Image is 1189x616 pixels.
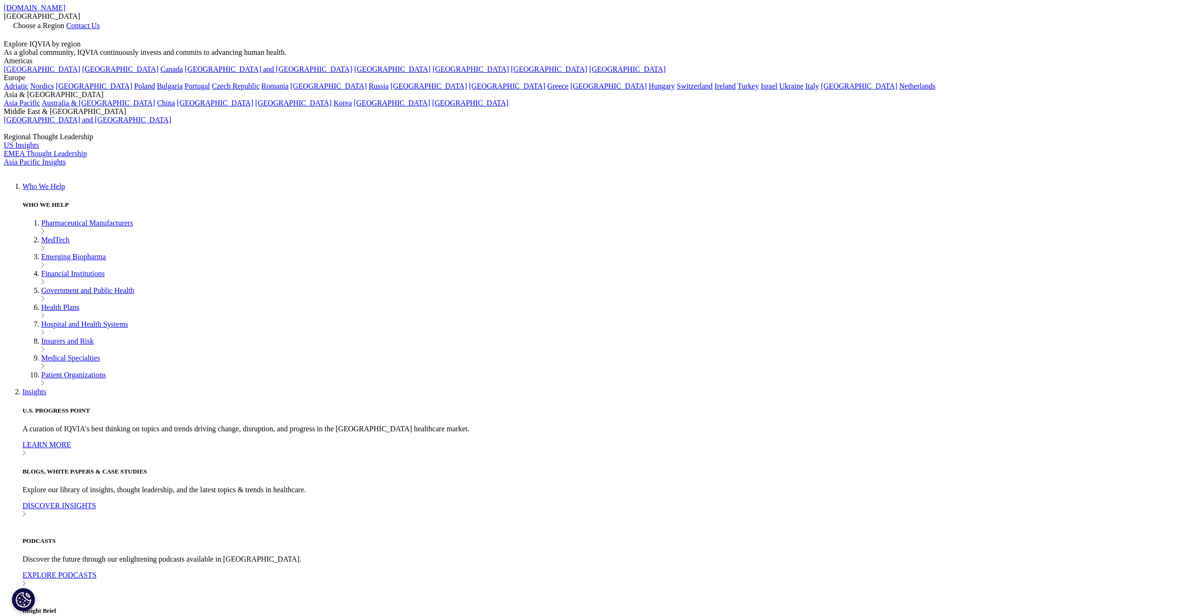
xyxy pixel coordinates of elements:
[262,82,289,90] a: Romania
[41,337,94,345] a: Insurers and Risk
[354,99,430,107] a: [GEOGRAPHIC_DATA]
[42,99,155,107] a: Australia & [GEOGRAPHIC_DATA]
[41,253,106,261] a: Emerging Biopharma
[22,201,1185,209] h5: WHO WE HELP
[589,65,666,73] a: [GEOGRAPHIC_DATA]
[899,82,935,90] a: Netherlands
[134,82,155,90] a: Poland
[185,82,210,90] a: Portugal
[432,99,509,107] a: [GEOGRAPHIC_DATA]
[41,354,100,362] a: Medical Specialties
[13,22,64,30] span: Choose a Region
[4,141,39,149] a: US Insights
[390,82,467,90] a: [GEOGRAPHIC_DATA]
[433,65,509,73] a: [GEOGRAPHIC_DATA]
[212,82,260,90] a: Czech Republic
[41,219,133,227] a: Pharmaceutical Manufacturers
[334,99,352,107] a: Korea
[761,82,778,90] a: Israel
[22,571,1185,588] a: EXPLORE PODCASTS
[779,82,804,90] a: Ukraine
[185,65,352,73] a: [GEOGRAPHIC_DATA] and [GEOGRAPHIC_DATA]
[22,425,1185,433] p: A curation of IQVIA's best thinking on topics and trends driving change, disruption, and progress...
[22,502,1185,518] a: DISCOVER INSIGHTS
[41,320,128,328] a: Hospital and Health Systems
[547,82,568,90] a: Greece
[4,107,1185,116] div: Middle East & [GEOGRAPHIC_DATA]
[4,99,40,107] a: Asia Pacific
[22,407,1185,414] h5: U.S. PROGRESS POINT
[22,441,1185,458] a: LEARN MORE
[4,40,1185,48] div: Explore IQVIA by region
[41,286,135,294] a: Government and Public Health
[291,82,367,90] a: [GEOGRAPHIC_DATA]
[41,236,69,244] a: MedTech
[4,150,87,158] a: EMEA Thought Leadership
[4,116,171,124] a: [GEOGRAPHIC_DATA] and [GEOGRAPHIC_DATA]
[4,12,1185,21] div: [GEOGRAPHIC_DATA]
[469,82,546,90] a: [GEOGRAPHIC_DATA]
[22,607,1185,615] h5: Insight Brief
[4,158,66,166] a: Asia Pacific Insights
[41,303,79,311] a: Health Plans
[4,57,1185,65] div: Americas
[66,22,100,30] a: Contact Us
[22,486,1185,494] p: Explore our library of insights, thought leadership, and the latest topics & trends in healthcare.
[56,82,132,90] a: [GEOGRAPHIC_DATA]
[677,82,712,90] a: Switzerland
[30,82,54,90] a: Nordics
[4,48,1185,57] div: As a global community, IQVIA continuously invests and commits to advancing human health.
[511,65,587,73] a: [GEOGRAPHIC_DATA]
[22,388,46,396] a: Insights
[22,555,1185,563] p: Discover the future through our enlightening podcasts available in [GEOGRAPHIC_DATA].
[649,82,675,90] a: Hungary
[22,182,65,190] a: Who We Help
[22,537,1185,545] h5: PODCASTS
[4,82,28,90] a: Adriatic
[4,90,1185,99] div: Asia & [GEOGRAPHIC_DATA]
[12,588,35,611] button: Cookies Settings
[4,133,1185,141] div: Regional Thought Leadership
[157,82,183,90] a: Bulgaria
[22,468,1185,475] h5: BLOGS, WHITE PAPERS & CASE STUDIES
[157,99,175,107] a: China
[369,82,389,90] a: Russia
[354,65,431,73] a: [GEOGRAPHIC_DATA]
[4,4,66,12] a: [DOMAIN_NAME]
[82,65,158,73] a: [GEOGRAPHIC_DATA]
[805,82,819,90] a: Italy
[41,270,105,278] a: Financial Institutions
[177,99,253,107] a: [GEOGRAPHIC_DATA]
[715,82,736,90] a: Ireland
[160,65,183,73] a: Canada
[738,82,759,90] a: Turkey
[4,65,80,73] a: [GEOGRAPHIC_DATA]
[4,74,1185,82] div: Europe
[821,82,897,90] a: [GEOGRAPHIC_DATA]
[255,99,332,107] a: [GEOGRAPHIC_DATA]
[570,82,647,90] a: [GEOGRAPHIC_DATA]
[41,371,106,379] a: Patient Organizations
